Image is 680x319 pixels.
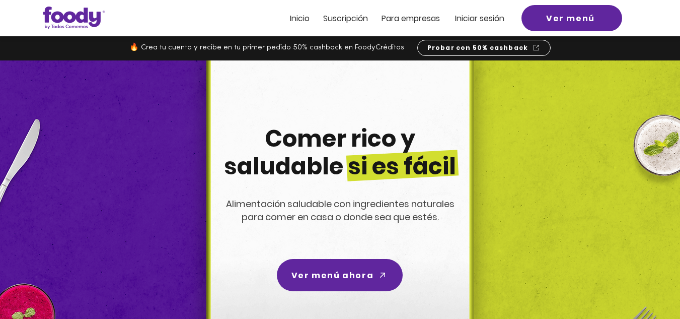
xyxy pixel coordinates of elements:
a: Ver menú [521,5,622,31]
span: Comer rico y saludable si es fácil [224,122,456,182]
a: Suscripción [323,14,368,23]
span: Ver menú ahora [291,269,373,282]
span: Inicio [290,13,310,24]
a: Inicio [290,14,310,23]
span: Suscripción [323,13,368,24]
span: Iniciar sesión [455,13,504,24]
img: Logo_Foody V2.0.0 (3).png [43,7,105,29]
a: Para empresas [382,14,440,23]
span: Pa [382,13,391,24]
span: Alimentación saludable con ingredientes naturales para comer en casa o donde sea que estés. [226,198,455,223]
span: Probar con 50% cashback [427,43,528,52]
a: Ver menú ahora [277,259,403,291]
span: ra empresas [391,13,440,24]
span: 🔥 Crea tu cuenta y recibe en tu primer pedido 50% cashback en FoodyCréditos [129,44,404,51]
a: Probar con 50% cashback [417,40,551,56]
a: Iniciar sesión [455,14,504,23]
span: Ver menú [546,12,595,25]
